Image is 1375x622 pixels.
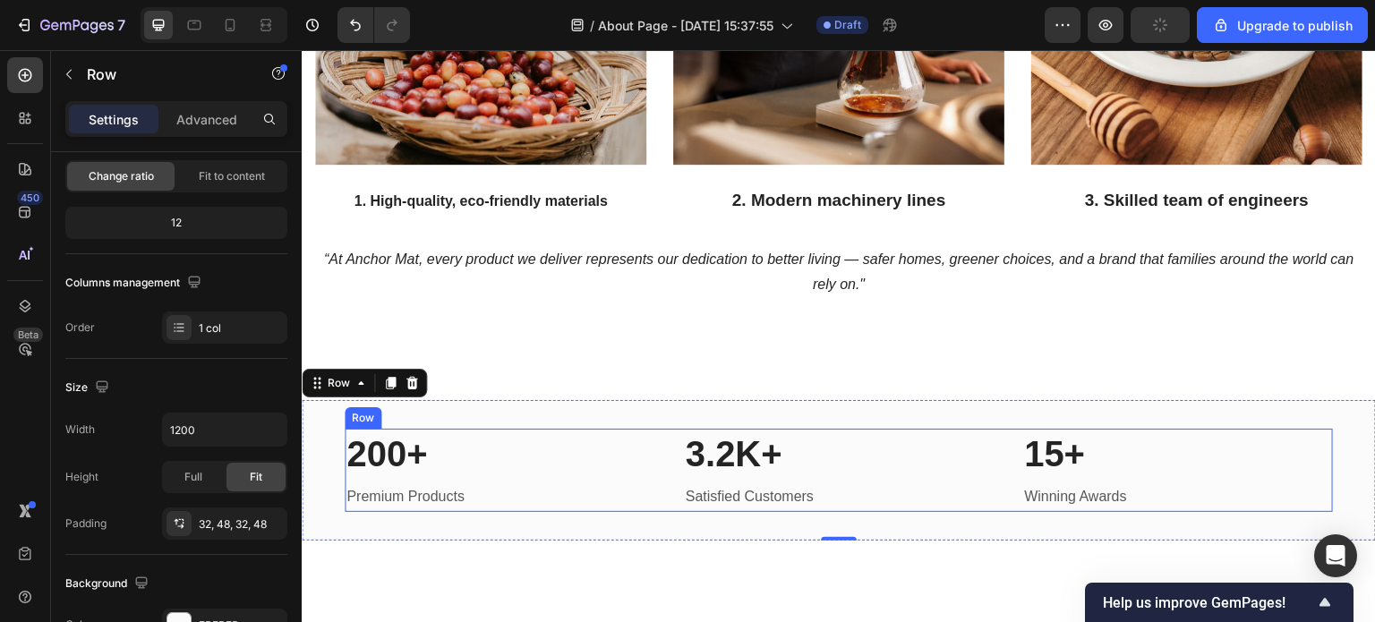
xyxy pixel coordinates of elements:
div: Columns management [65,271,205,295]
p: Premium Products [45,434,352,460]
p: 3. Skilled team of engineers [731,138,1059,164]
div: Order [65,320,95,336]
div: 32, 48, 32, 48 [199,516,283,533]
span: Draft [834,17,861,33]
span: Help us improve GemPages! [1103,594,1314,611]
div: Beta [13,328,43,342]
p: 3.2K+ [384,380,691,427]
i: “At Anchor Mat, every product we deliver represents our dedication to better living — safer homes... [21,201,1052,243]
span: Fit [250,469,262,485]
span: About Page - [DATE] 15:37:55 [598,16,773,35]
p: 15+ [722,380,1029,427]
div: Padding [65,515,107,532]
div: Width [65,422,95,438]
div: Background [65,572,152,596]
span: Change ratio [89,168,154,184]
p: Row [87,64,239,85]
button: Upgrade to publish [1197,7,1368,43]
p: 200+ [45,380,352,427]
p: Settings [89,110,139,129]
div: Size [65,376,113,400]
p: 2. Modern machinery lines [373,138,701,164]
div: Open Intercom Messenger [1314,534,1357,577]
div: Upgrade to publish [1212,16,1353,35]
div: 1 col [199,320,283,337]
span: Fit to content [199,168,265,184]
p: Satisfied Customers [384,434,691,460]
div: 12 [69,210,284,235]
input: Auto [163,413,286,446]
div: Row [22,325,52,341]
p: Advanced [176,110,237,129]
button: Show survey - Help us improve GemPages! [1103,592,1336,613]
div: Undo/Redo [337,7,410,43]
p: Winning Awards [722,434,1029,460]
div: Height [65,469,98,485]
iframe: Design area [302,50,1375,622]
button: 7 [7,7,133,43]
div: 450 [17,191,43,205]
span: Full [184,469,202,485]
span: / [590,16,594,35]
div: Row [47,360,76,376]
p: 7 [117,14,125,36]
